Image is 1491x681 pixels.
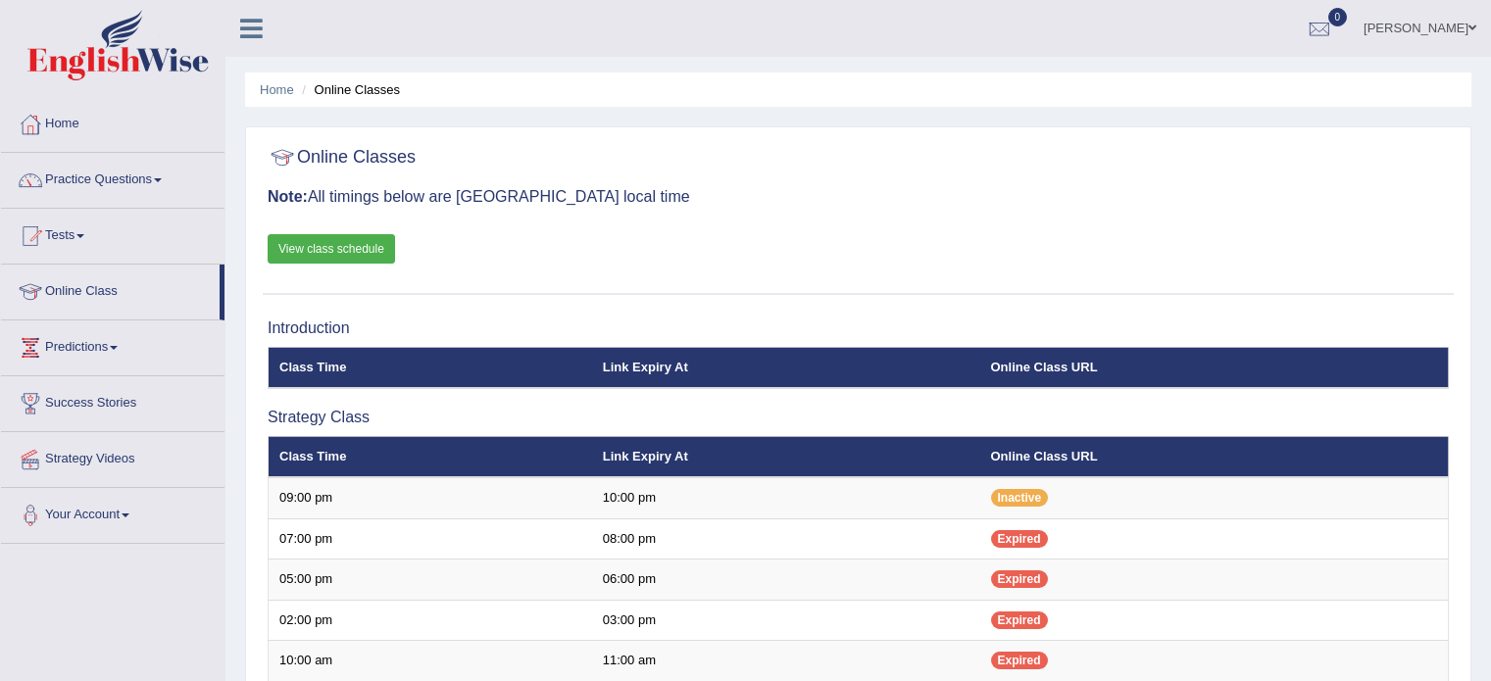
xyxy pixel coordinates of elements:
[1,265,220,314] a: Online Class
[1328,8,1348,26] span: 0
[1,432,224,481] a: Strategy Videos
[1,320,224,369] a: Predictions
[592,436,980,477] th: Link Expiry At
[592,347,980,388] th: Link Expiry At
[268,188,308,205] b: Note:
[1,209,224,258] a: Tests
[268,409,1449,426] h3: Strategy Class
[269,347,592,388] th: Class Time
[991,489,1049,507] span: Inactive
[991,611,1048,629] span: Expired
[268,188,1449,206] h3: All timings below are [GEOGRAPHIC_DATA] local time
[269,600,592,641] td: 02:00 pm
[1,376,224,425] a: Success Stories
[991,530,1048,548] span: Expired
[592,600,980,641] td: 03:00 pm
[980,347,1449,388] th: Online Class URL
[1,488,224,537] a: Your Account
[991,570,1048,588] span: Expired
[592,477,980,518] td: 10:00 pm
[269,436,592,477] th: Class Time
[1,153,224,202] a: Practice Questions
[268,319,1449,337] h3: Introduction
[592,559,980,601] td: 06:00 pm
[268,234,395,264] a: View class schedule
[269,518,592,559] td: 07:00 pm
[1,97,224,146] a: Home
[297,80,400,99] li: Online Classes
[980,436,1449,477] th: Online Class URL
[260,82,294,97] a: Home
[592,518,980,559] td: 08:00 pm
[269,559,592,601] td: 05:00 pm
[268,143,416,172] h2: Online Classes
[991,652,1048,669] span: Expired
[269,477,592,518] td: 09:00 pm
